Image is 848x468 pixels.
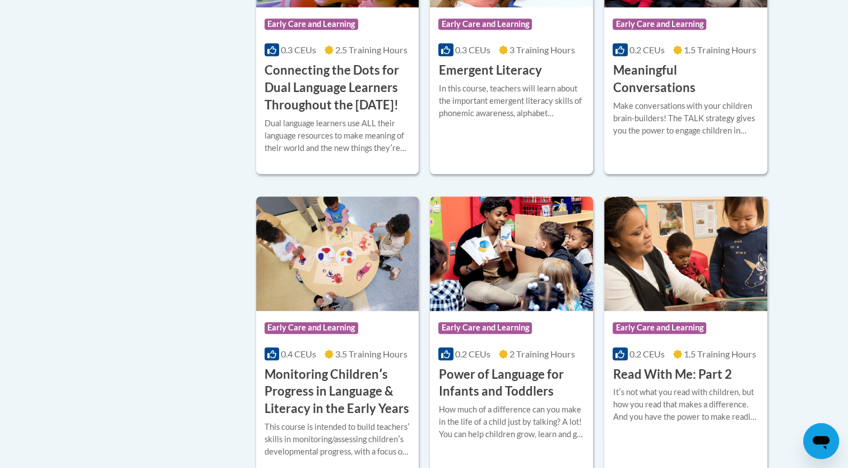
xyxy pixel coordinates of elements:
span: 0.2 CEUs [629,44,665,55]
span: 3 Training Hours [509,44,575,55]
div: In this course, teachers will learn about the important emergent literacy skills of phonemic awar... [438,82,585,120]
img: Course Logo [430,196,593,311]
span: 2.5 Training Hours [335,44,407,55]
span: Early Care and Learning [438,322,532,333]
div: Dual language learners use ALL their language resources to make meaning of their world and the ne... [265,117,411,154]
div: Itʹs not what you read with children, but how you read that makes a difference. And you have the ... [613,386,759,423]
h3: Power of Language for Infants and Toddlers [438,366,585,401]
div: Make conversations with your children brain-builders! The TALK strategy gives you the power to en... [613,100,759,137]
h3: Emergent Literacy [438,62,541,79]
span: 1.5 Training Hours [684,348,756,359]
span: Early Care and Learning [438,19,532,30]
span: 0.3 CEUs [281,44,316,55]
span: 0.2 CEUs [455,348,490,359]
img: Course Logo [604,196,767,311]
span: Early Care and Learning [613,322,706,333]
span: 0.2 CEUs [629,348,665,359]
span: Early Care and Learning [613,19,706,30]
img: Course Logo [256,196,419,311]
span: 1.5 Training Hours [684,44,756,55]
div: This course is intended to build teachersʹ skills in monitoring/assessing childrenʹs developmenta... [265,421,411,458]
span: 0.3 CEUs [455,44,490,55]
iframe: Button to launch messaging window [803,423,839,459]
span: 2 Training Hours [509,348,575,359]
h3: Read With Me: Part 2 [613,366,731,383]
div: How much of a difference can you make in the life of a child just by talking? A lot! You can help... [438,403,585,441]
span: Early Care and Learning [265,19,358,30]
h3: Connecting the Dots for Dual Language Learners Throughout the [DATE]! [265,62,411,113]
span: Early Care and Learning [265,322,358,333]
span: 3.5 Training Hours [335,348,407,359]
span: 0.4 CEUs [281,348,316,359]
h3: Meaningful Conversations [613,62,759,97]
h3: Monitoring Childrenʹs Progress in Language & Literacy in the Early Years [265,366,411,417]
